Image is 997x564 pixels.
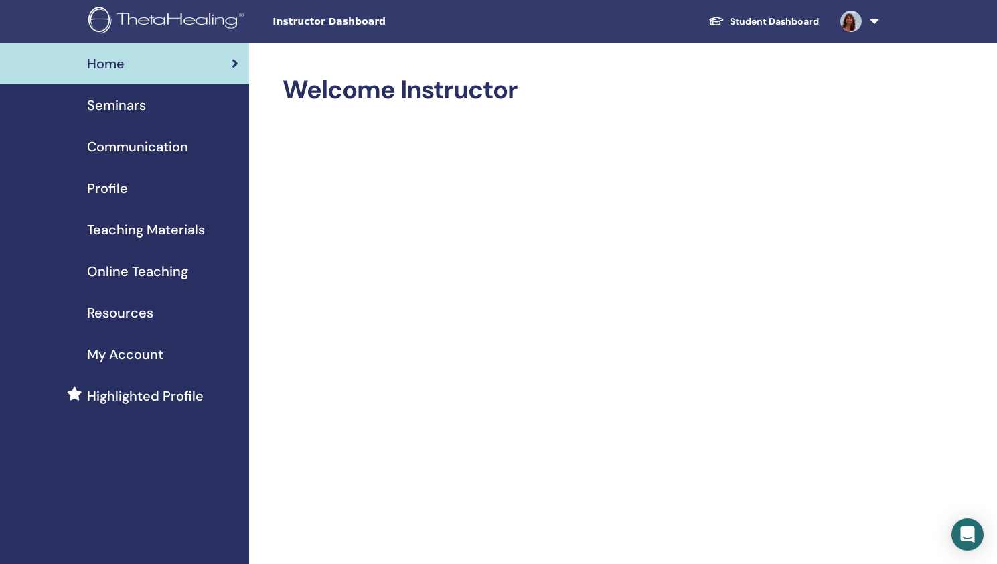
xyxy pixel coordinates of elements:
img: graduation-cap-white.svg [708,15,724,27]
span: Teaching Materials [87,220,205,240]
span: Profile [87,178,128,198]
span: Highlighted Profile [87,386,204,406]
span: My Account [87,344,163,364]
span: Communication [87,137,188,157]
span: Online Teaching [87,261,188,281]
span: Seminars [87,95,146,115]
a: Student Dashboard [698,9,830,34]
span: Instructor Dashboard [273,15,473,29]
span: Resources [87,303,153,323]
img: default.jpg [840,11,862,32]
div: Open Intercom Messenger [951,518,984,551]
span: Home [87,54,125,74]
img: logo.png [88,7,248,37]
h2: Welcome Instructor [283,75,876,106]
